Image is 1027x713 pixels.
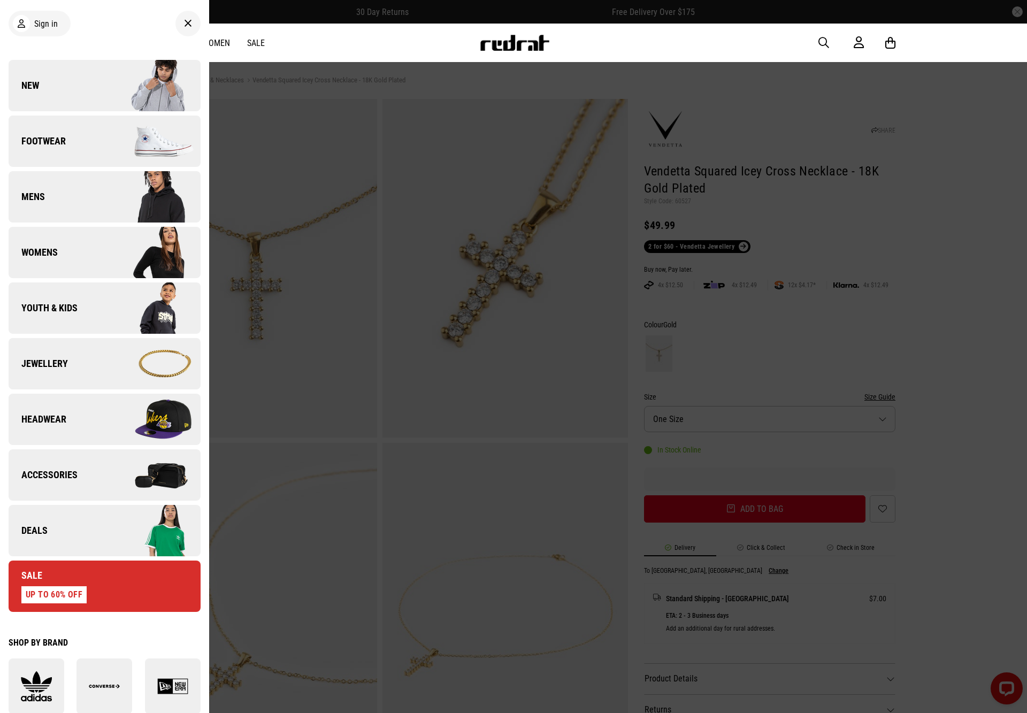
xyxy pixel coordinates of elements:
[9,4,41,36] button: Open LiveChat chat widget
[104,393,200,446] img: Company
[247,38,265,48] a: Sale
[9,569,42,582] span: Sale
[9,116,201,167] a: Footwear Company
[9,246,58,259] span: Womens
[202,38,230,48] a: Women
[104,448,200,502] img: Company
[21,586,87,603] div: UP TO 60% OFF
[479,35,550,51] img: Redrat logo
[9,505,201,556] a: Deals Company
[9,671,64,702] img: adidas
[9,638,201,648] div: Shop by Brand
[104,59,200,112] img: Company
[104,281,200,335] img: Company
[9,338,201,389] a: Jewellery Company
[9,135,66,148] span: Footwear
[9,302,78,315] span: Youth & Kids
[104,337,200,390] img: Company
[9,449,201,501] a: Accessories Company
[9,282,201,334] a: Youth & Kids Company
[9,394,201,445] a: Headwear Company
[9,190,45,203] span: Mens
[9,171,201,223] a: Mens Company
[104,114,200,168] img: Company
[9,413,66,426] span: Headwear
[76,671,132,702] img: Converse
[104,170,200,224] img: Company
[9,60,201,111] a: New Company
[104,504,200,557] img: Company
[34,19,58,29] span: Sign in
[145,671,201,702] img: New Era
[9,227,201,278] a: Womens Company
[9,524,48,537] span: Deals
[9,357,68,370] span: Jewellery
[9,469,78,481] span: Accessories
[9,79,39,92] span: New
[9,561,201,612] a: Sale UP TO 60% OFF
[104,226,200,279] img: Company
